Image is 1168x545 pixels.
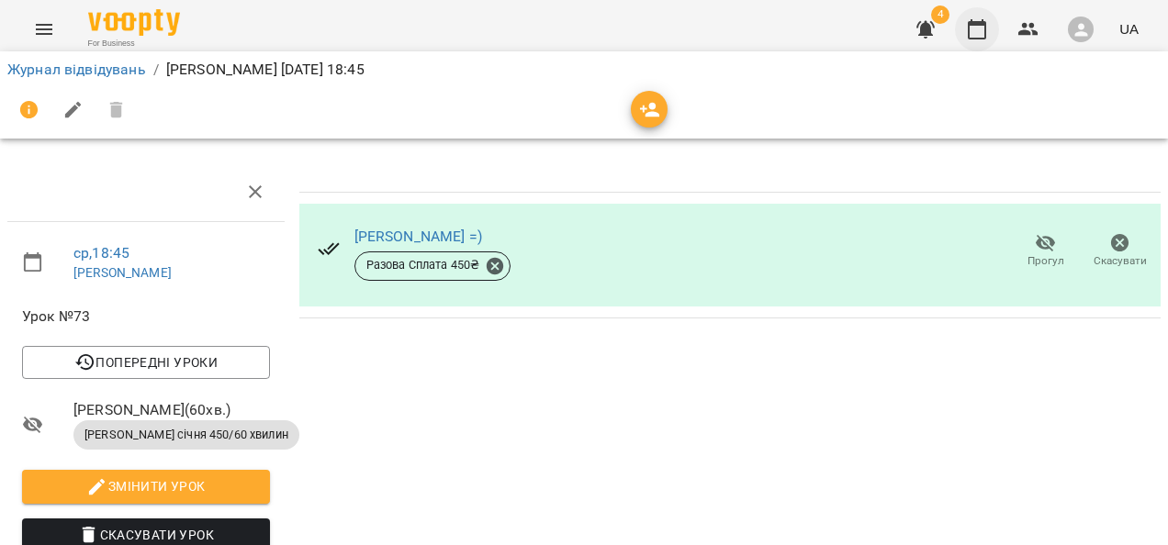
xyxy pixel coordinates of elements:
[88,9,180,36] img: Voopty Logo
[1008,226,1083,277] button: Прогул
[22,7,66,51] button: Menu
[73,244,129,261] a: ср , 18:45
[7,61,146,78] a: Журнал відвідувань
[22,346,270,379] button: Попередні уроки
[1094,253,1147,269] span: Скасувати
[1083,226,1157,277] button: Скасувати
[7,59,1161,81] nav: breadcrumb
[355,257,491,273] span: Разова Сплата 450 ₴
[354,251,511,281] div: Разова Сплата 450₴
[88,38,180,50] span: For Business
[1119,19,1139,39] span: UA
[37,351,255,373] span: Попередні уроки
[153,59,159,81] li: /
[37,475,255,497] span: Змінити урок
[22,306,270,328] span: Урок №73
[166,59,365,81] p: [PERSON_NAME] [DATE] 18:45
[931,6,949,24] span: 4
[354,228,482,245] a: [PERSON_NAME] =)
[1028,253,1064,269] span: Прогул
[73,399,270,421] span: [PERSON_NAME] ( 60 хв. )
[22,470,270,503] button: Змінити урок
[1112,12,1146,46] button: UA
[73,427,299,443] span: [PERSON_NAME] січня 450/60 хвилин
[73,265,172,280] a: [PERSON_NAME]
